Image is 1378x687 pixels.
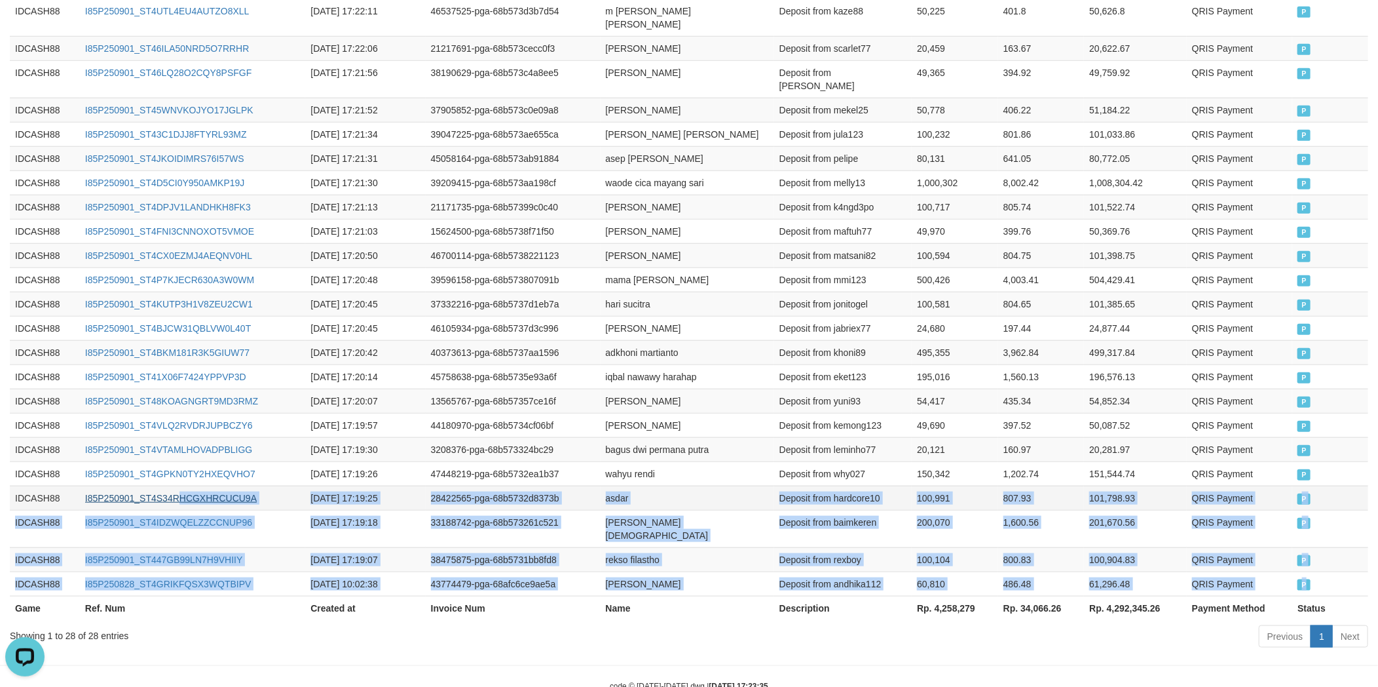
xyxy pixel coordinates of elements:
[1084,146,1187,170] td: 80,772.05
[1084,596,1187,620] th: Rp. 4,292,345.26
[1297,421,1311,432] span: PAID
[85,323,251,334] a: I85P250901_ST4BJCW31QBLVW0L40T
[601,36,774,60] td: [PERSON_NAME]
[1084,547,1187,572] td: 100,904.83
[998,60,1085,98] td: 394.92
[912,98,998,122] td: 50,778
[601,547,774,572] td: rekso filastho
[1187,461,1292,486] td: QRIS Payment
[426,219,601,243] td: 15624500-pga-68b5738f71f50
[1084,170,1187,195] td: 1,008,304.42
[1297,106,1311,117] span: PAID
[85,420,253,431] a: I85P250901_ST4VLQ2RVDRJUPBCZY6
[774,461,912,486] td: Deposit from why027
[1084,122,1187,146] td: 101,033.86
[1187,219,1292,243] td: QRIS Payment
[1084,316,1187,340] td: 24,877.44
[1084,437,1187,461] td: 20,281.97
[426,243,601,267] td: 46700114-pga-68b5738221123
[305,461,425,486] td: [DATE] 17:19:26
[998,243,1085,267] td: 804.75
[601,364,774,389] td: iqbal nawawy harahap
[998,122,1085,146] td: 801.86
[10,389,80,413] td: IDCASH88
[774,389,912,413] td: Deposit from yuni93
[305,170,425,195] td: [DATE] 17:21:30
[1084,195,1187,219] td: 101,522.74
[1187,98,1292,122] td: QRIS Payment
[1297,518,1311,529] span: PAID
[10,316,80,340] td: IDCASH88
[1084,292,1187,316] td: 101,385.65
[1084,510,1187,547] td: 201,670.56
[601,389,774,413] td: [PERSON_NAME]
[601,316,774,340] td: [PERSON_NAME]
[998,195,1085,219] td: 805.74
[305,243,425,267] td: [DATE] 17:20:50
[10,292,80,316] td: IDCASH88
[85,226,254,237] a: I85P250901_ST4FNI3CNNOXOT5VMOE
[305,596,425,620] th: Created at
[912,195,998,219] td: 100,717
[998,547,1085,572] td: 800.83
[426,596,601,620] th: Invoice Num
[10,146,80,170] td: IDCASH88
[998,267,1085,292] td: 4,003.41
[912,389,998,413] td: 54,417
[912,547,998,572] td: 100,104
[912,340,998,364] td: 495,355
[601,60,774,98] td: [PERSON_NAME]
[774,572,912,596] td: Deposit from andhika112
[601,572,774,596] td: [PERSON_NAME]
[1187,437,1292,461] td: QRIS Payment
[426,547,601,572] td: 38475875-pga-68b5731bb8fd8
[912,243,998,267] td: 100,594
[85,43,250,54] a: I85P250901_ST46ILA50NRD5O7RRHR
[305,389,425,413] td: [DATE] 17:20:07
[305,510,425,547] td: [DATE] 17:19:18
[998,316,1085,340] td: 197.44
[912,510,998,547] td: 200,070
[774,364,912,389] td: Deposit from eket123
[774,170,912,195] td: Deposit from melly13
[1084,364,1187,389] td: 196,576.13
[1084,413,1187,437] td: 50,087.52
[1297,130,1311,141] span: PAID
[426,146,601,170] td: 45058164-pga-68b573ab91884
[426,437,601,461] td: 3208376-pga-68b573324bc29
[1297,203,1311,214] span: PAID
[998,437,1085,461] td: 160.97
[912,122,998,146] td: 100,232
[305,572,425,596] td: [DATE] 10:02:38
[1084,243,1187,267] td: 101,398.75
[998,364,1085,389] td: 1,560.13
[1297,251,1311,262] span: PAID
[305,267,425,292] td: [DATE] 17:20:48
[601,146,774,170] td: asep [PERSON_NAME]
[305,486,425,510] td: [DATE] 17:19:25
[998,36,1085,60] td: 163.67
[1297,44,1311,55] span: PAID
[912,36,998,60] td: 20,459
[85,579,251,589] a: I85P250828_ST4GRIKFQSX3WQTBIPV
[912,292,998,316] td: 100,581
[10,437,80,461] td: IDCASH88
[998,572,1085,596] td: 486.48
[1292,596,1368,620] th: Status
[305,122,425,146] td: [DATE] 17:21:34
[426,389,601,413] td: 13565767-pga-68b57357ce16f
[10,98,80,122] td: IDCASH88
[774,243,912,267] td: Deposit from matsani82
[1297,494,1311,505] span: PAID
[10,596,80,620] th: Game
[305,146,425,170] td: [DATE] 17:21:31
[601,267,774,292] td: mama [PERSON_NAME]
[85,6,250,16] a: I85P250901_ST4UTL4EU4AUTZO8XLL
[774,195,912,219] td: Deposit from k4ngd3po
[305,36,425,60] td: [DATE] 17:22:06
[912,486,998,510] td: 100,991
[1187,122,1292,146] td: QRIS Payment
[774,60,912,98] td: Deposit from [PERSON_NAME]
[305,437,425,461] td: [DATE] 17:19:30
[85,68,251,78] a: I85P250901_ST46LQ28O2CQY8PSFGF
